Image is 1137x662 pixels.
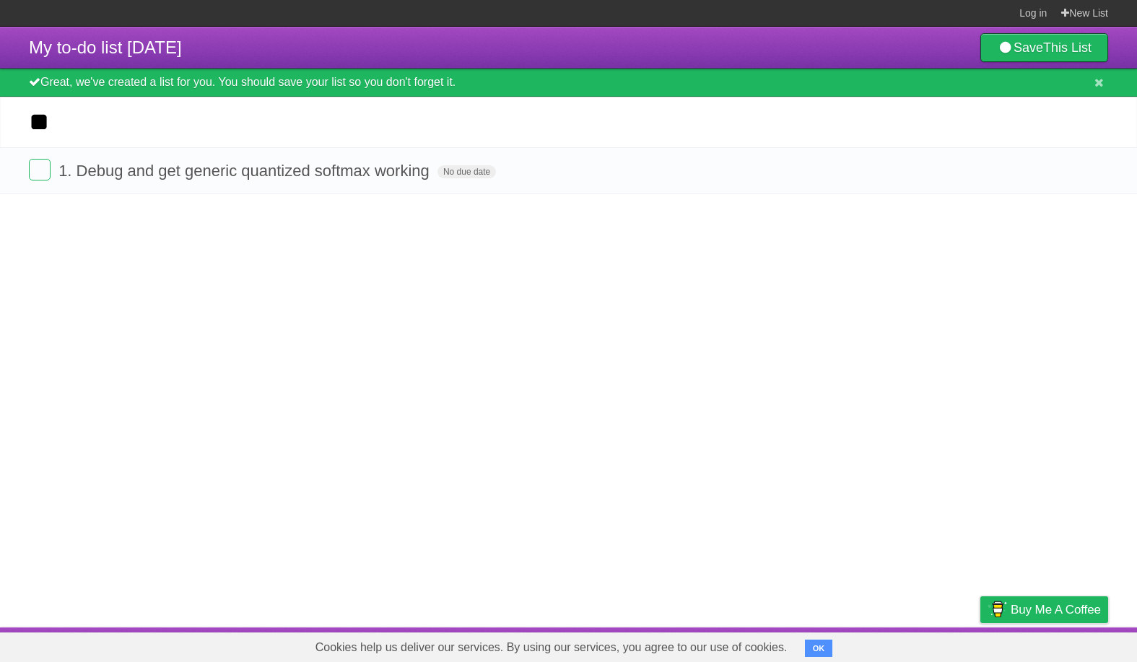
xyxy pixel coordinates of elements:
button: OK [805,640,833,657]
a: Buy me a coffee [980,596,1108,623]
span: My to-do list [DATE] [29,38,182,57]
a: Suggest a feature [1017,631,1108,658]
span: 1. Debug and get generic quantized softmax working [58,162,433,180]
img: Buy me a coffee [988,597,1007,622]
label: Done [29,159,51,180]
span: Buy me a coffee [1011,597,1101,622]
a: Terms [912,631,944,658]
a: Developers [836,631,894,658]
a: SaveThis List [980,33,1108,62]
a: Privacy [962,631,999,658]
span: No due date [437,165,496,178]
a: About [788,631,819,658]
b: This List [1043,40,1092,55]
span: Cookies help us deliver our services. By using our services, you agree to our use of cookies. [301,633,802,662]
